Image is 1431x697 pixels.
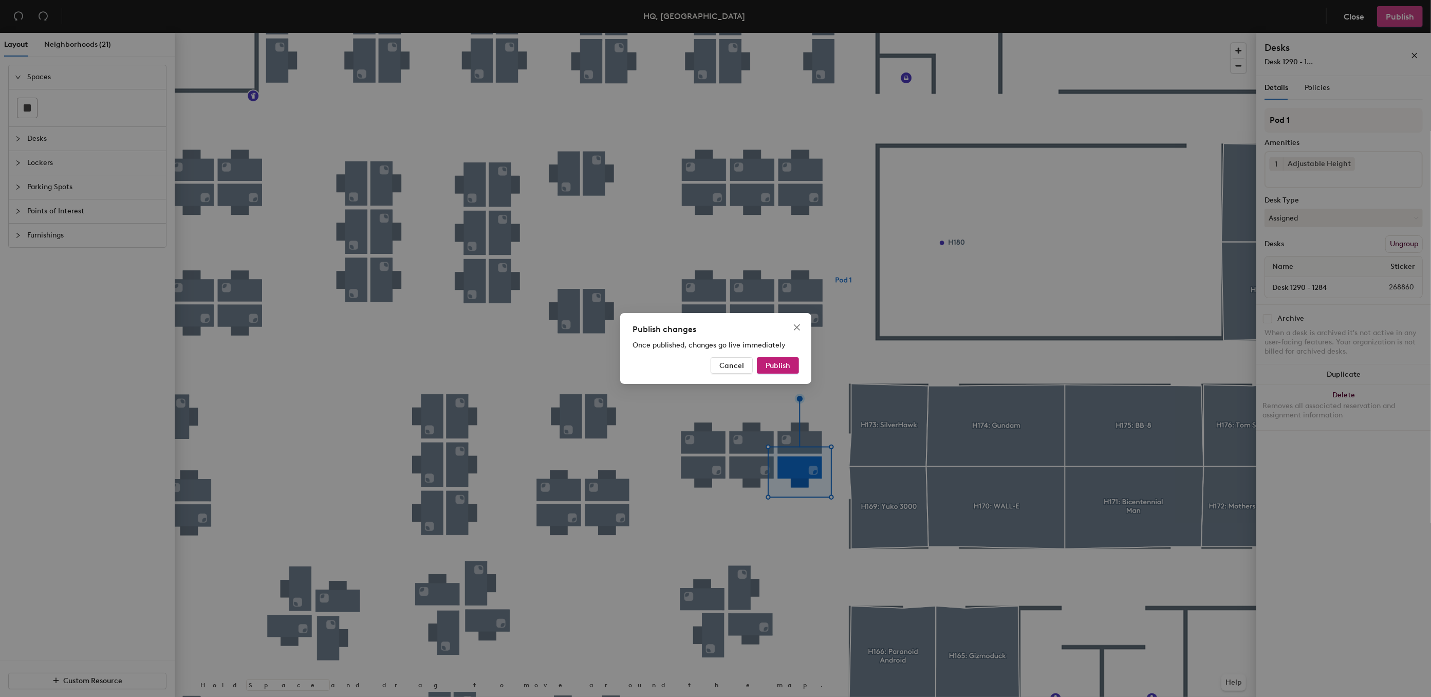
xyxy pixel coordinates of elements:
[633,323,799,336] div: Publish changes
[789,319,805,336] button: Close
[766,361,790,370] span: Publish
[757,357,799,374] button: Publish
[719,361,744,370] span: Cancel
[793,323,801,332] span: close
[711,357,753,374] button: Cancel
[633,341,786,350] span: Once published, changes go live immediately
[789,323,805,332] span: Close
